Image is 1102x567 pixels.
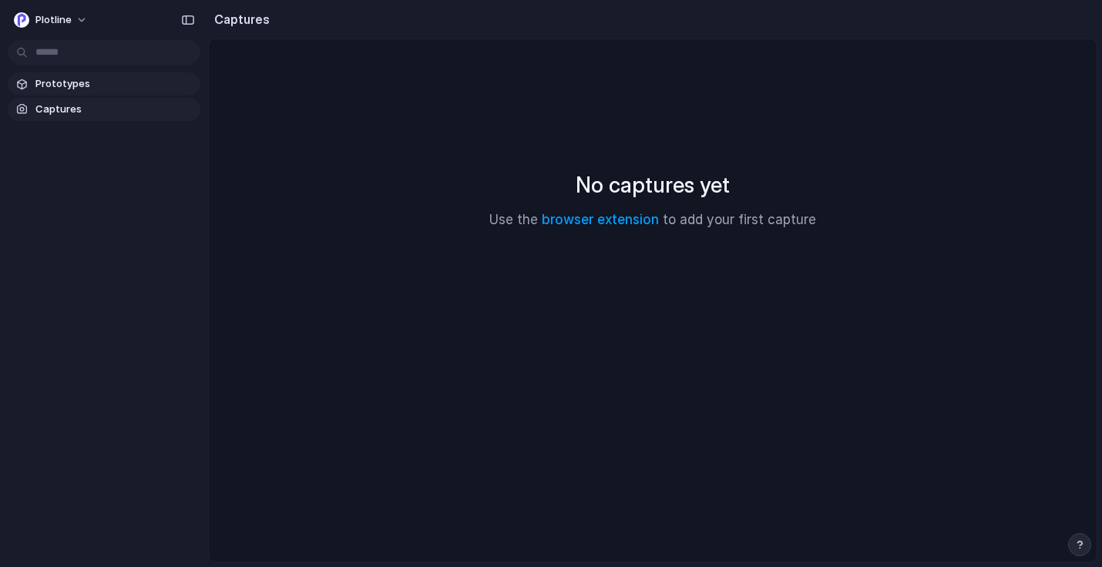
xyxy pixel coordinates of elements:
span: Plotline [35,12,72,28]
a: Prototypes [8,72,200,96]
p: Use the to add your first capture [489,210,816,230]
a: browser extension [542,212,659,227]
span: Prototypes [35,76,194,92]
button: Plotline [8,8,96,32]
h2: Captures [208,10,270,29]
a: Captures [8,98,200,121]
h2: No captures yet [576,169,730,201]
span: Captures [35,102,194,117]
